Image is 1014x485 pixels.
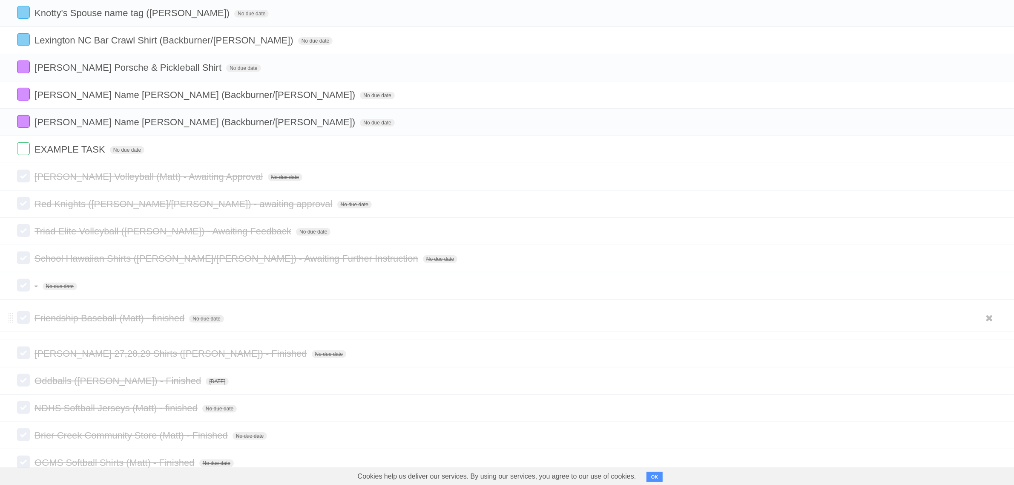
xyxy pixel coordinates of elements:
label: Done [17,170,30,182]
span: No due date [360,92,394,99]
span: School Hawaiian Shirts ([PERSON_NAME]/[PERSON_NAME]) - Awaiting Further Instruction [34,253,420,264]
label: Done [17,61,30,73]
span: No due date [226,64,261,72]
label: Done [17,115,30,128]
span: No due date [199,459,234,467]
label: Done [17,279,30,292]
span: No due date [268,173,302,181]
span: No due date [202,405,237,413]
label: Done [17,33,30,46]
label: Done [17,311,30,324]
span: [PERSON_NAME] Volleyball (Matt) - Awaiting Approval [34,171,265,182]
label: Done [17,197,30,210]
span: NDHS Softball Jerseys (Matt) - finished [34,403,200,413]
span: No due date [298,37,333,45]
span: No due date [189,315,224,323]
span: Friendship Baseball (Matt) - finished [34,313,187,323]
label: Done [17,374,30,387]
span: No due date [312,350,346,358]
label: Done [17,224,30,237]
span: [PERSON_NAME] Porsche & Pickleball Shirt [34,62,224,73]
button: OK [646,472,663,482]
span: No due date [234,10,269,17]
label: Done [17,251,30,264]
span: Knotty's Spouse name tag ([PERSON_NAME]) [34,8,232,18]
span: Cookies help us deliver our services. By using our services, you agree to our use of cookies. [349,468,645,485]
label: Done [17,456,30,468]
span: Red Knights ([PERSON_NAME]/[PERSON_NAME]) - awaiting approval [34,199,334,209]
label: Done [17,346,30,359]
span: No due date [233,432,267,440]
span: No due date [360,119,394,127]
span: [DATE] [206,378,229,385]
label: Done [17,88,30,101]
span: Oddballs ([PERSON_NAME]) - Finished [34,375,203,386]
span: No due date [43,283,77,290]
label: Done [17,6,30,19]
label: Done [17,428,30,441]
label: Done [17,142,30,155]
span: EXAMPLE TASK [34,144,107,155]
span: No due date [337,201,372,208]
span: [PERSON_NAME] Name [PERSON_NAME] (Backburner/[PERSON_NAME]) [34,89,357,100]
span: Brier Creek Community Store (Matt) - Finished [34,430,230,441]
span: No due date [423,255,457,263]
span: No due date [110,146,144,154]
span: - [34,280,40,291]
span: No due date [296,228,330,236]
span: [PERSON_NAME] Name [PERSON_NAME] (Backburner/[PERSON_NAME]) [34,117,357,127]
span: OGMS Softball Shirts (Matt) - Finished [34,457,196,468]
label: Done [17,401,30,414]
span: [PERSON_NAME] 27,28,29 Shirts ([PERSON_NAME]) - Finished [34,348,309,359]
span: Lexington NC Bar Crawl Shirt (Backburner/[PERSON_NAME]) [34,35,296,46]
span: Triad Elite Volleyball ([PERSON_NAME]) - Awaiting Feedback [34,226,293,237]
